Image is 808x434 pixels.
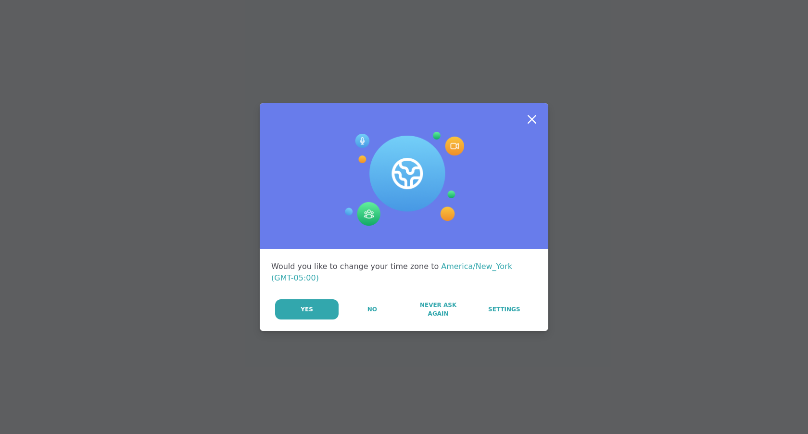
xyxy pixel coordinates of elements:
[271,262,512,282] span: America/New_York (GMT-05:00)
[340,299,404,319] button: No
[301,305,313,314] span: Yes
[405,299,470,319] button: Never Ask Again
[271,261,537,284] div: Would you like to change your time zone to
[472,299,537,319] a: Settings
[344,132,464,226] img: Session Experience
[367,305,377,314] span: No
[410,301,466,318] span: Never Ask Again
[488,305,520,314] span: Settings
[275,299,339,319] button: Yes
